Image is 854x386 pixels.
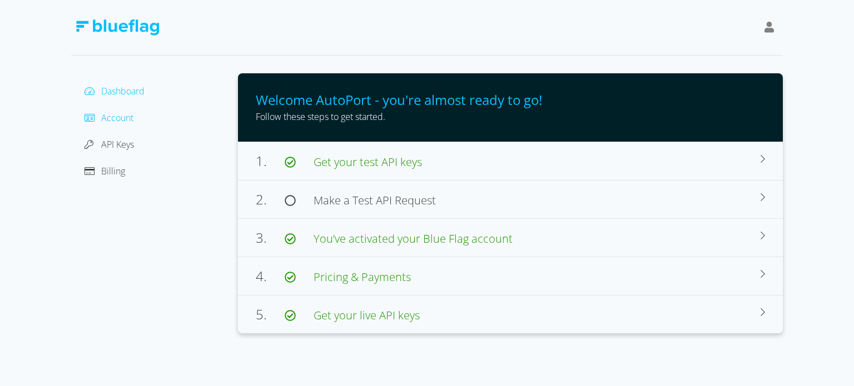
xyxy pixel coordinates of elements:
span: 2. [256,190,285,208]
span: Follow these steps to get started. [256,111,385,123]
span: Make a Test API Request [314,193,436,208]
span: Dashboard [101,85,145,97]
span: Get your live API keys [314,308,420,323]
span: Pricing & Payments [314,269,411,284]
span: Account [101,112,133,124]
span: API Keys [101,138,134,151]
span: Welcome AutoPort - you're almost ready to go! [256,91,542,109]
span: Billing [101,165,125,177]
span: 1. [256,152,285,170]
span: Get your test API keys [314,154,422,169]
span: 4. [256,267,285,285]
a: Account [85,112,133,124]
span: You’ve activated your Blue Flag account [314,231,513,246]
span: 5. [256,305,285,323]
span: 3. [256,228,285,247]
a: Dashboard [85,85,145,97]
a: Billing [85,165,125,177]
img: Blue Flag Logo [76,19,159,36]
a: API Keys [85,138,134,151]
